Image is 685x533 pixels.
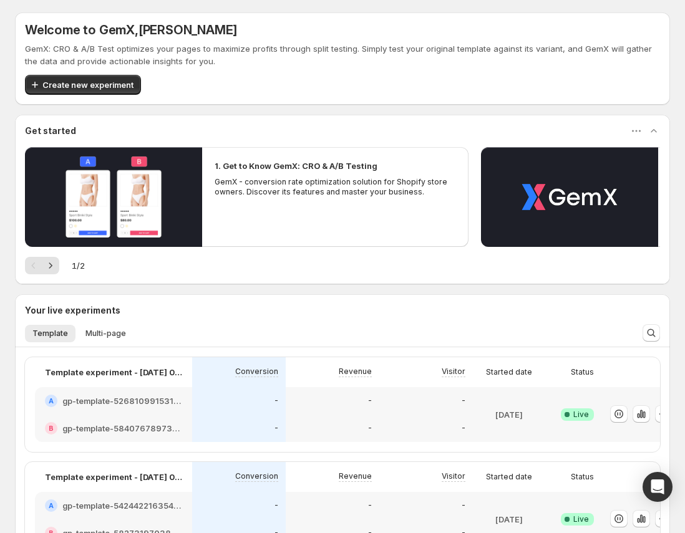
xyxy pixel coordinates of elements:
[25,22,237,37] h5: Welcome to GemX
[25,42,660,67] p: GemX: CRO & A/B Test optimizes your pages to maximize profits through split testing. Simply test ...
[643,324,660,342] button: Search and filter results
[486,367,532,377] p: Started date
[25,304,120,317] h3: Your live experiments
[571,367,594,377] p: Status
[49,425,54,432] h2: B
[339,367,372,377] p: Revenue
[25,147,202,247] button: Play video
[62,422,182,435] h2: gp-template-584076789739946638
[45,366,182,378] p: Template experiment - [DATE] 02:58:10
[462,423,465,433] p: -
[495,513,523,526] p: [DATE]
[42,257,59,274] button: Next
[495,408,523,421] p: [DATE]
[25,125,76,137] h3: Get started
[368,423,372,433] p: -
[274,501,278,511] p: -
[62,395,182,407] h2: gp-template-526810991531393747
[49,502,54,509] h2: A
[571,472,594,482] p: Status
[462,501,465,511] p: -
[442,471,465,481] p: Visitor
[573,514,589,524] span: Live
[368,501,372,511] p: -
[72,259,85,272] span: 1 / 2
[25,257,59,274] nav: Pagination
[42,79,134,91] span: Create new experiment
[235,367,278,377] p: Conversion
[481,147,658,247] button: Play video
[462,396,465,406] p: -
[486,472,532,482] p: Started date
[339,471,372,481] p: Revenue
[45,471,182,483] p: Template experiment - [DATE] 09:01:57
[442,367,465,377] p: Visitor
[643,472,673,502] div: Open Intercom Messenger
[274,423,278,433] p: -
[235,471,278,481] p: Conversion
[573,410,589,420] span: Live
[215,177,456,197] p: GemX - conversion rate optimization solution for Shopify store owners. Discover its features and ...
[215,160,377,172] h2: 1. Get to Know GemX: CRO & A/B Testing
[368,396,372,406] p: -
[274,396,278,406] p: -
[135,22,237,37] span: , [PERSON_NAME]
[49,397,54,405] h2: A
[32,329,68,339] span: Template
[62,499,182,512] h2: gp-template-542442216354743240
[85,329,126,339] span: Multi-page
[25,75,141,95] button: Create new experiment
